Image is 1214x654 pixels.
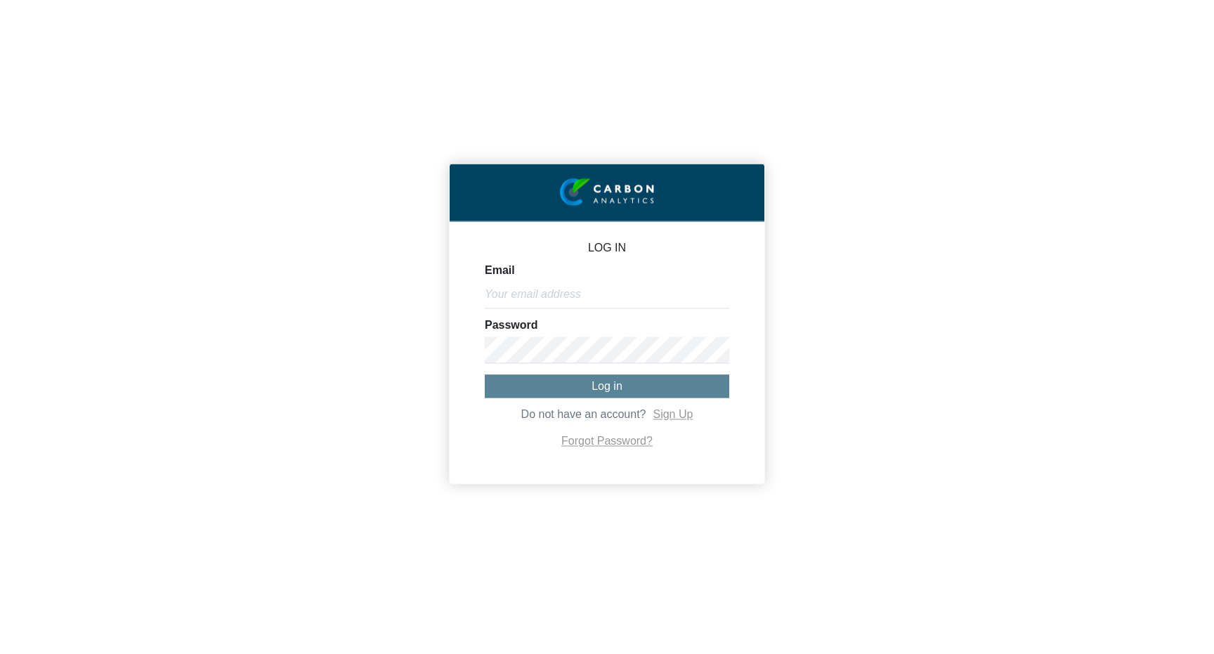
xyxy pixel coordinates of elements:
[485,265,515,276] label: Email
[521,408,646,420] span: Do not have an account?
[560,178,654,207] img: insight-logo-2.png
[592,380,622,392] span: Log in
[485,282,729,308] input: Your email address
[485,242,729,254] p: LOG IN
[561,435,653,447] a: Forgot Password?
[653,408,693,420] a: Sign Up
[485,374,729,398] button: Log in
[485,320,538,331] label: Password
